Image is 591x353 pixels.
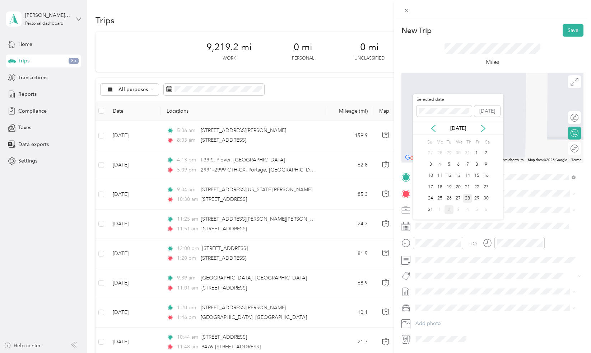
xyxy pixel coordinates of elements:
[445,183,454,192] div: 19
[435,194,445,203] div: 25
[417,97,472,103] label: Selected date
[446,137,452,147] div: Tu
[435,205,445,214] div: 1
[486,58,499,67] p: Miles
[435,149,445,158] div: 28
[453,194,463,203] div: 27
[426,205,435,214] div: 31
[443,124,473,132] p: [DATE]
[563,24,583,37] button: Save
[426,137,433,147] div: Su
[426,171,435,180] div: 10
[481,183,491,192] div: 23
[403,153,427,163] a: Open this area in Google Maps (opens a new window)
[401,25,432,36] p: New Trip
[435,160,445,169] div: 4
[474,105,500,117] button: [DATE]
[426,149,435,158] div: 27
[481,171,491,180] div: 16
[445,205,454,214] div: 2
[426,183,435,192] div: 17
[435,171,445,180] div: 11
[472,183,481,192] div: 22
[463,149,472,158] div: 31
[481,149,491,158] div: 2
[413,319,583,329] button: Add photo
[465,137,472,147] div: Th
[472,149,481,158] div: 1
[453,171,463,180] div: 13
[445,171,454,180] div: 12
[435,137,443,147] div: Mo
[426,194,435,203] div: 24
[453,183,463,192] div: 20
[403,153,427,163] img: Google
[475,137,481,147] div: Fr
[528,158,567,162] span: Map data ©2025 Google
[463,183,472,192] div: 21
[463,171,472,180] div: 14
[463,160,472,169] div: 7
[453,205,463,214] div: 3
[463,205,472,214] div: 4
[453,149,463,158] div: 30
[551,313,591,353] iframe: Everlance-gr Chat Button Frame
[481,205,491,214] div: 6
[481,160,491,169] div: 9
[481,194,491,203] div: 30
[472,205,481,214] div: 5
[445,149,454,158] div: 29
[435,183,445,192] div: 18
[426,160,435,169] div: 3
[472,171,481,180] div: 15
[463,194,472,203] div: 28
[493,157,523,163] button: Keyboard shortcuts
[453,160,463,169] div: 6
[484,137,491,147] div: Sa
[472,160,481,169] div: 8
[445,194,454,203] div: 26
[445,160,454,169] div: 5
[470,240,477,248] div: TO
[472,194,481,203] div: 29
[455,137,463,147] div: We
